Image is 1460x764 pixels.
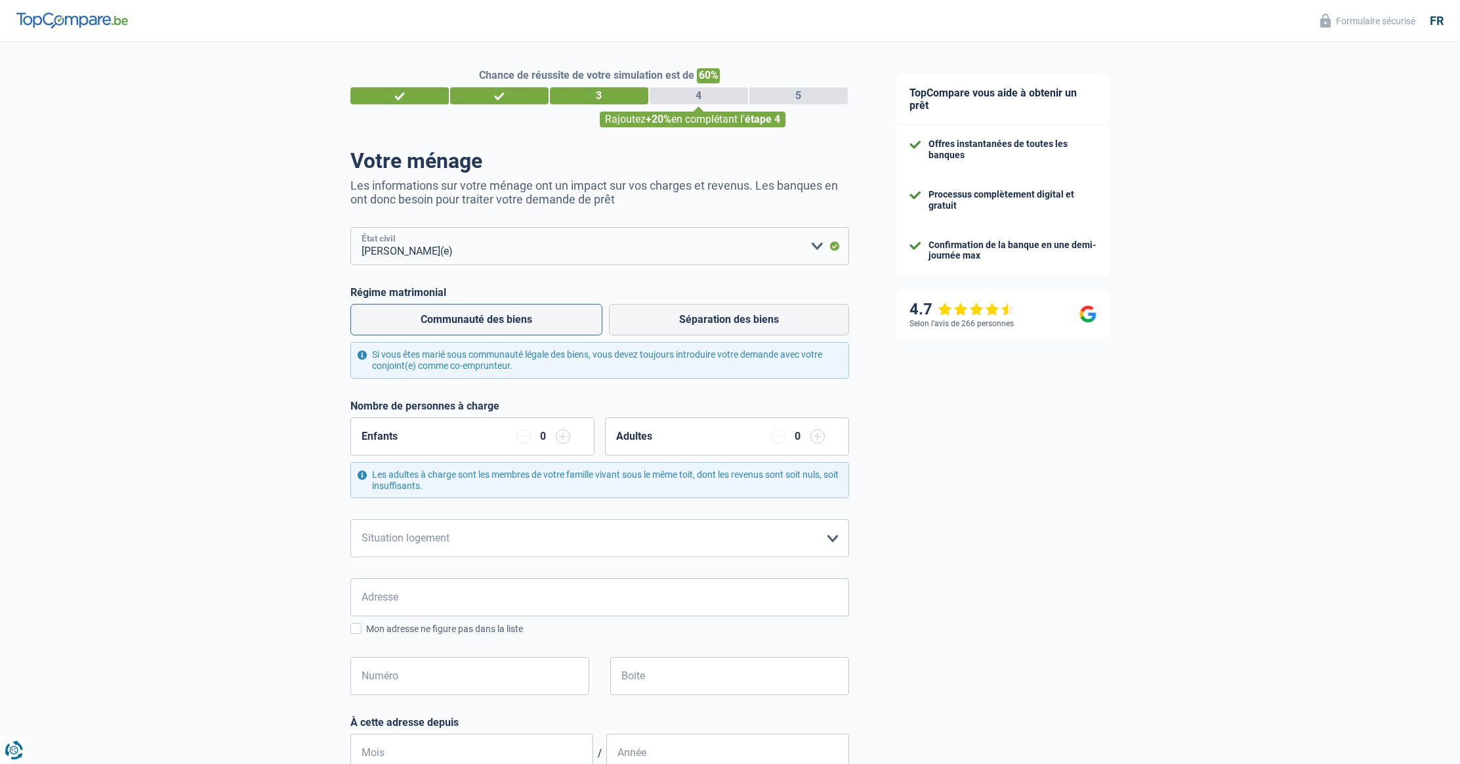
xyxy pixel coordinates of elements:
[16,12,128,28] img: TopCompare Logo
[537,431,549,442] div: 0
[550,87,648,104] div: 3
[479,69,694,81] span: Chance de réussite de votre simulation est de
[366,622,849,636] div: Mon adresse ne figure pas dans la liste
[350,179,849,206] p: Les informations sur votre ménage ont un impact sur vos charges et revenus. Les banques en ont do...
[749,87,848,104] div: 5
[362,431,398,442] label: Enfants
[792,431,804,442] div: 0
[350,87,449,104] div: 1
[896,74,1110,125] div: TopCompare vous aide à obtenir un prêt
[350,286,849,299] label: Régime matrimonial
[697,68,720,83] span: 60%
[350,462,849,499] div: Les adultes à charge sont les membres de votre famille vivant sous le même toit, dont les revenus...
[600,112,785,127] div: Rajoutez en complétant l'
[1312,10,1423,32] button: Formulaire sécurisé
[593,747,606,759] span: /
[350,148,849,173] h1: Votre ménage
[350,716,849,729] label: À cette adresse depuis
[616,431,652,442] label: Adultes
[928,189,1096,211] div: Processus complètement digital et gratuit
[450,87,549,104] div: 2
[928,240,1096,262] div: Confirmation de la banque en une demi-journée max
[745,113,780,125] span: étape 4
[609,304,849,335] label: Séparation des biens
[350,400,499,412] label: Nombre de personnes à charge
[350,304,602,335] label: Communauté des biens
[928,138,1096,161] div: Offres instantanées de toutes les banques
[909,300,1015,319] div: 4.7
[350,578,849,616] input: Sélectionnez votre adresse dans la barre de recherche
[646,113,671,125] span: +20%
[909,319,1014,328] div: Selon l’avis de 266 personnes
[1430,14,1444,28] div: fr
[350,342,849,379] div: Si vous êtes marié sous communauté légale des biens, vous devez toujours introduire votre demande...
[650,87,748,104] div: 4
